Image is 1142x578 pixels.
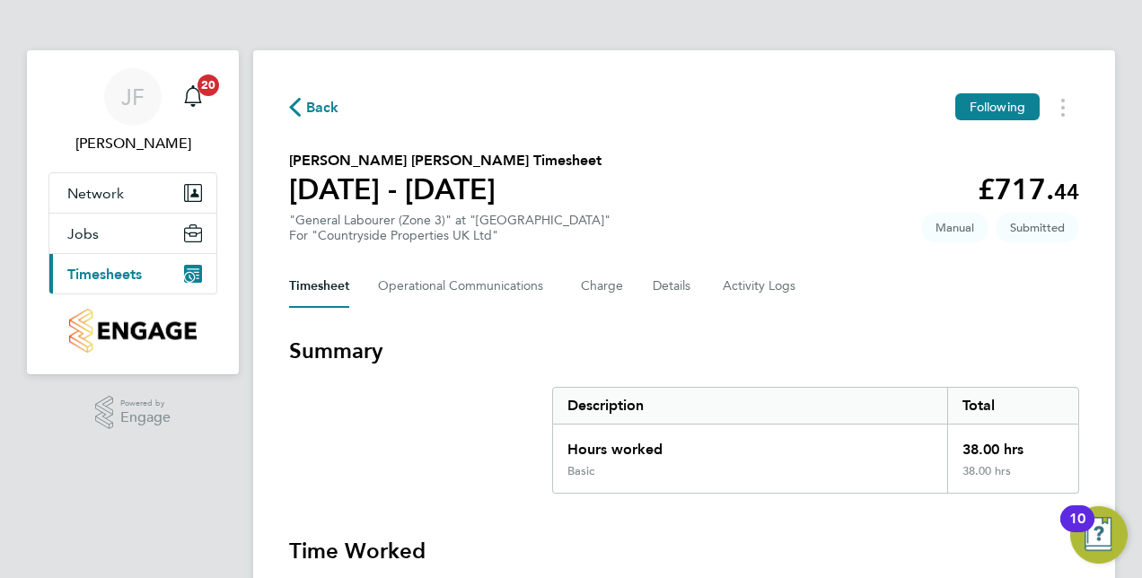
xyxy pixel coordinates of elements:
[27,50,239,374] nav: Main navigation
[198,74,219,96] span: 20
[289,337,1079,365] h3: Summary
[1047,93,1079,121] button: Timesheets Menu
[289,265,349,308] button: Timesheet
[947,388,1078,424] div: Total
[552,387,1079,494] div: Summary
[723,265,798,308] button: Activity Logs
[921,213,988,242] span: This timesheet was manually created.
[175,68,211,126] a: 20
[996,213,1079,242] span: This timesheet is Submitted.
[306,97,339,118] span: Back
[95,396,171,430] a: Powered byEngage
[69,309,196,353] img: countryside-properties-logo-retina.png
[978,172,1079,206] app-decimal: £717.
[121,85,145,109] span: JF
[289,537,1079,565] h3: Time Worked
[67,185,124,202] span: Network
[289,228,611,243] div: For "Countryside Properties UK Ltd"
[653,265,694,308] button: Details
[1069,519,1085,542] div: 10
[289,213,611,243] div: "General Labourer (Zone 3)" at "[GEOGRAPHIC_DATA]"
[289,171,602,207] h1: [DATE] - [DATE]
[289,96,339,118] button: Back
[947,464,1078,493] div: 38.00 hrs
[289,150,602,171] h2: [PERSON_NAME] [PERSON_NAME] Timesheet
[378,265,552,308] button: Operational Communications
[947,425,1078,464] div: 38.00 hrs
[67,266,142,283] span: Timesheets
[67,225,99,242] span: Jobs
[1070,506,1128,564] button: Open Resource Center, 10 new notifications
[49,214,216,253] button: Jobs
[48,133,217,154] span: Jason Freeman
[49,173,216,213] button: Network
[553,425,947,464] div: Hours worked
[1054,179,1079,205] span: 44
[48,68,217,154] a: JF[PERSON_NAME]
[49,254,216,293] button: Timesheets
[120,410,171,425] span: Engage
[120,396,171,411] span: Powered by
[553,388,947,424] div: Description
[970,99,1025,115] span: Following
[955,93,1040,120] button: Following
[567,464,594,478] div: Basic
[48,309,217,353] a: Go to home page
[581,265,624,308] button: Charge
